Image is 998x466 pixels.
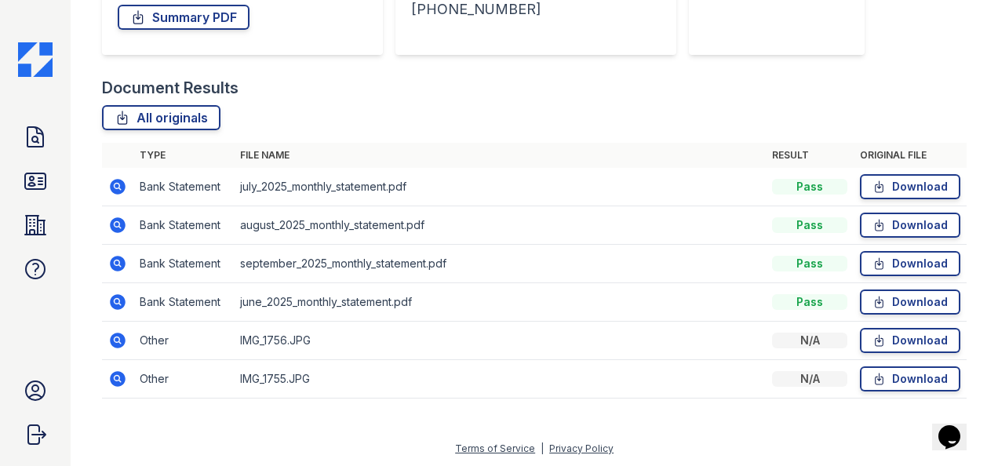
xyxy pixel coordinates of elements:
[772,179,847,195] div: Pass
[102,105,220,130] a: All originals
[133,360,234,399] td: Other
[455,442,535,454] a: Terms of Service
[549,442,614,454] a: Privacy Policy
[860,328,960,353] a: Download
[234,168,766,206] td: july_2025_monthly_statement.pdf
[118,5,249,30] a: Summary PDF
[133,143,234,168] th: Type
[541,442,544,454] div: |
[860,289,960,315] a: Download
[860,366,960,391] a: Download
[860,251,960,276] a: Download
[772,217,847,233] div: Pass
[133,206,234,245] td: Bank Statement
[133,168,234,206] td: Bank Statement
[234,322,766,360] td: IMG_1756.JPG
[772,256,847,271] div: Pass
[772,371,847,387] div: N/A
[772,333,847,348] div: N/A
[860,174,960,199] a: Download
[234,245,766,283] td: september_2025_monthly_statement.pdf
[234,283,766,322] td: june_2025_monthly_statement.pdf
[133,322,234,360] td: Other
[772,294,847,310] div: Pass
[234,206,766,245] td: august_2025_monthly_statement.pdf
[133,283,234,322] td: Bank Statement
[766,143,854,168] th: Result
[860,213,960,238] a: Download
[234,360,766,399] td: IMG_1755.JPG
[102,77,239,99] div: Document Results
[18,42,53,77] img: CE_Icon_Blue-c292c112584629df590d857e76928e9f676e5b41ef8f769ba2f05ee15b207248.png
[932,403,982,450] iframe: chat widget
[234,143,766,168] th: File name
[854,143,967,168] th: Original file
[133,245,234,283] td: Bank Statement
